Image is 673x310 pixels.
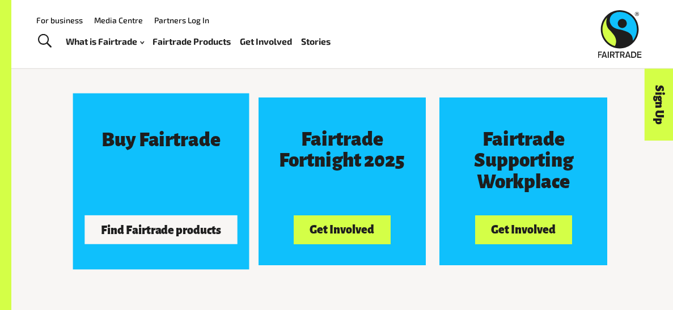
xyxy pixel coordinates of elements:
[301,33,331,49] a: Stories
[36,15,83,25] a: For business
[259,97,426,265] a: Fairtrade Fortnight 2025 Get Involved
[73,93,249,269] a: Buy Fairtrade Find Fairtrade products
[84,215,238,244] button: Find Fairtrade products
[94,15,143,25] a: Media Centre
[240,33,292,49] a: Get Involved
[66,33,144,49] a: What is Fairtrade
[154,15,209,25] a: Partners Log In
[475,215,572,244] button: Get Involved
[439,97,607,265] a: Fairtrade Supporting Workplace Get Involved
[101,129,220,150] h3: Buy Fairtrade
[294,215,391,244] button: Get Involved
[598,10,641,58] img: Fairtrade Australia New Zealand logo
[153,33,231,49] a: Fairtrade Products
[279,129,405,171] h3: Fairtrade Fortnight 2025
[31,27,58,56] a: Toggle Search
[460,129,586,192] h3: Fairtrade Supporting Workplace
